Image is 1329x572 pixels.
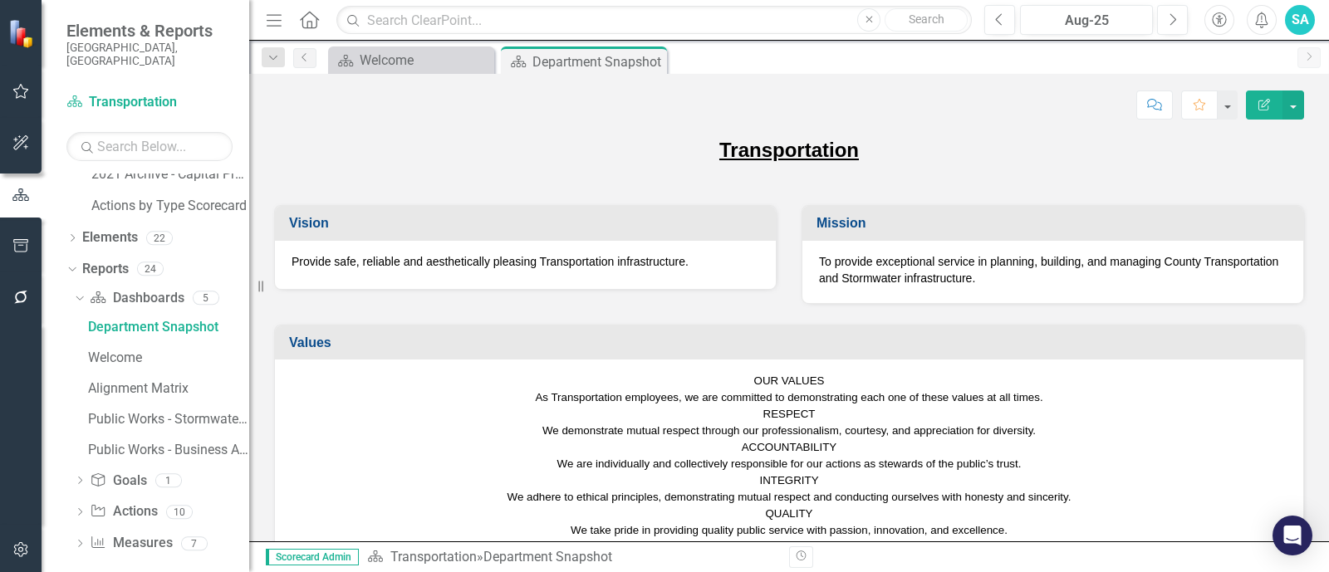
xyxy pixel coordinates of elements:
a: Reports [82,260,129,279]
p: To provide exceptional service in planning, building, and managing County Transportation and Stor... [819,253,1287,286]
button: Search [885,8,968,32]
button: Aug-25 [1020,5,1153,35]
div: Department Snapshot [532,51,663,72]
h3: Values [289,335,1295,350]
span: OUR VALUES [754,374,825,387]
div: Public Works - Business Administration Report [88,442,249,457]
a: 2021 Archive - Capital Projects [91,165,249,184]
span: We adhere to ethical principles, demonstrating mutual respect and conducting ourselves with hones... [508,491,1072,503]
a: Elements [82,228,138,247]
a: Transportation [66,93,233,112]
div: » [367,548,777,567]
div: Open Intercom Messenger [1273,516,1312,555]
span: Scorecard Admin [266,549,359,565]
small: [GEOGRAPHIC_DATA], [GEOGRAPHIC_DATA] [66,41,233,68]
span: ACCOUNTABILITY [742,441,837,453]
input: Search ClearPoint... [336,6,972,35]
div: Welcome [88,350,249,365]
span: Search [909,12,944,26]
a: Actions [90,502,157,521]
div: Alignment Matrix [88,381,249,396]
span: As Transportation employees, we are committed to demonstrating each one of these values at all ti... [535,391,1042,403]
span: INTEGRITY [759,474,818,486]
span: RESPECT [763,408,816,420]
a: Welcome [332,50,490,71]
a: Measures [90,534,172,553]
div: 7 [181,536,208,550]
a: Alignment Matrix [84,375,249,402]
div: 5 [193,291,219,306]
div: 1 [155,473,182,487]
span: QUALITY [765,507,812,520]
div: 24 [137,262,164,276]
div: Public Works - Stormwater - SEUAC Report [88,412,249,427]
a: Welcome [84,345,249,371]
h3: Vision [289,216,767,231]
img: ClearPoint Strategy [7,18,37,48]
a: Public Works - Stormwater - SEUAC Report [84,406,249,433]
p: Provide safe, reliable and aesthetically pleasing Transportation infrastructure. [292,253,759,270]
div: 22 [146,231,173,245]
span: Elements & Reports [66,21,233,41]
div: Welcome [360,50,490,71]
h3: Mission [817,216,1295,231]
div: 10 [166,505,193,519]
span: We demonstrate mutual respect through our professionalism, courtesy, and appreciation for diversity. [542,424,1036,437]
span: TEAMWORK [757,541,822,554]
u: Transportation [719,139,859,161]
a: Actions by Type Scorecard [91,197,249,216]
input: Search Below... [66,132,233,161]
span: We take pride in providing quality public service with passion, innovation, and excellence. [571,524,1008,536]
button: SA [1285,5,1315,35]
a: Department Snapshot [84,314,249,340]
a: Public Works - Business Administration Report [84,437,249,463]
span: We are individually and collectively responsible for our actions as stewards of the public’s trust. [557,457,1022,470]
div: Department Snapshot [483,549,612,565]
a: Goals [90,472,146,491]
div: Department Snapshot [88,320,249,335]
a: Transportation [390,549,477,565]
a: Dashboards [90,289,184,308]
div: Aug-25 [1026,11,1147,31]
